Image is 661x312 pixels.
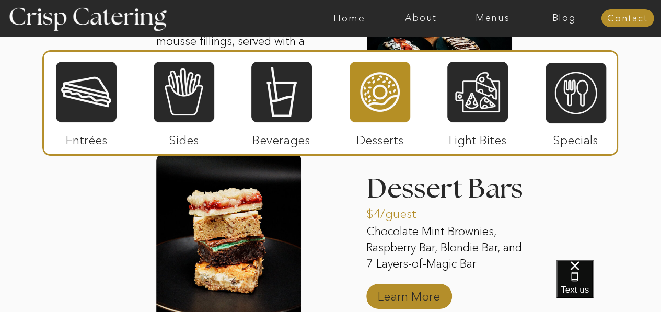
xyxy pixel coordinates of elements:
[314,13,385,24] a: Home
[374,279,444,309] a: Learn More
[366,196,436,226] a: $4/guest
[556,260,661,312] iframe: podium webchat widget bubble
[457,13,528,24] a: Menus
[528,13,600,24] a: Blog
[443,122,513,153] p: Light Bites
[345,122,415,153] p: Desserts
[385,13,457,24] a: About
[149,122,218,153] p: Sides
[52,122,121,153] p: Entrées
[367,176,525,189] h3: Dessert Bars
[156,17,328,67] p: Strawberry, peach, and hazelnut mousse fillings, served with a selection of toppings
[601,14,654,24] a: Contact
[366,224,524,274] p: Chocolate Mint Brownies, Raspberry Bar, Blondie Bar, and 7 Layers-of-Magic Bar
[247,122,316,153] p: Beverages
[541,122,610,153] p: Specials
